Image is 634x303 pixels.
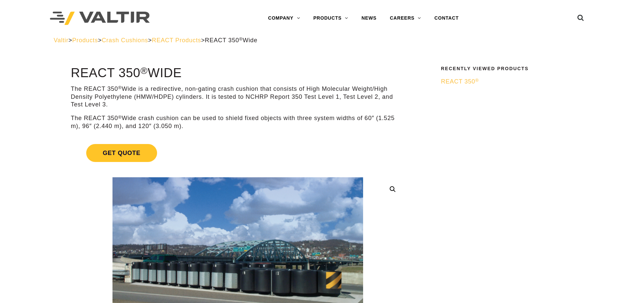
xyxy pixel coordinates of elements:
span: REACT 350 [441,78,479,85]
a: REACT Products [152,37,201,44]
a: PRODUCTS [307,12,355,25]
p: The REACT 350 Wide crash cushion can be used to shield fixed objects with three system widths of ... [71,114,405,130]
sup: ® [140,65,148,76]
a: Valtir [54,37,68,44]
a: CONTACT [428,12,465,25]
span: Get Quote [86,144,157,162]
h1: REACT 350 Wide [71,66,405,80]
a: CAREERS [383,12,428,25]
sup: ® [118,85,122,90]
sup: ® [239,37,243,42]
span: REACT 350 Wide [205,37,258,44]
sup: ® [475,78,479,83]
div: > > > > [54,37,580,44]
sup: ® [118,115,122,120]
a: NEWS [355,12,383,25]
img: Valtir [50,12,150,25]
p: The REACT 350 Wide is a redirective, non-gating crash cushion that consists of High Molecular Wei... [71,85,405,108]
h2: Recently Viewed Products [441,66,576,71]
a: REACT 350® [441,78,576,85]
a: COMPANY [261,12,307,25]
a: Products [72,37,98,44]
a: Get Quote [71,136,405,170]
a: Crash Cushions [102,37,148,44]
